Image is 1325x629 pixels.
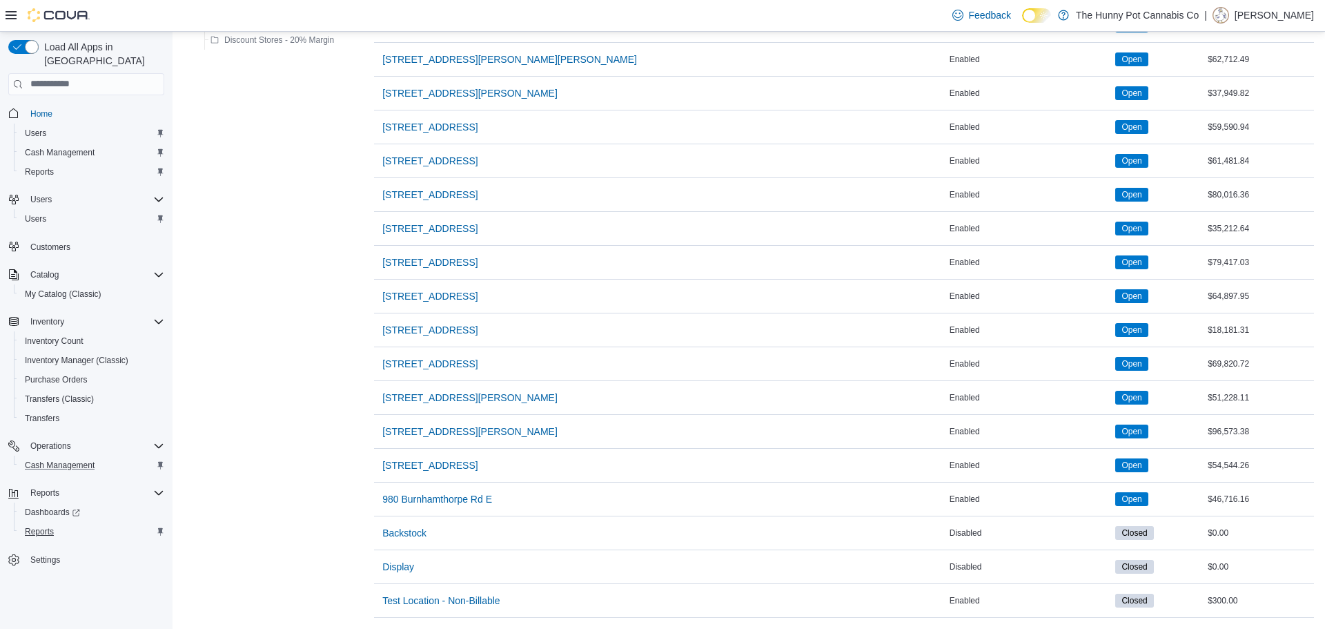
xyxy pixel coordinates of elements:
[1205,389,1314,406] div: $51,228.11
[14,143,170,162] button: Cash Management
[1205,423,1314,440] div: $96,573.38
[1121,53,1141,66] span: Open
[382,52,637,66] span: [STREET_ADDRESS][PERSON_NAME][PERSON_NAME]
[382,120,478,134] span: [STREET_ADDRESS]
[25,289,101,300] span: My Catalog (Classic)
[1121,256,1141,269] span: Open
[25,191,57,208] button: Users
[1115,526,1153,540] span: Closed
[25,128,46,139] span: Users
[14,522,170,541] button: Reports
[14,284,170,304] button: My Catalog (Classic)
[14,389,170,409] button: Transfers (Classic)
[19,352,134,369] a: Inventory Manager (Classic)
[377,249,483,276] button: [STREET_ADDRESS]
[947,288,1113,304] div: Enabled
[947,254,1113,271] div: Enabled
[25,147,95,158] span: Cash Management
[1121,493,1141,505] span: Open
[19,457,164,474] span: Cash Management
[377,181,483,209] button: [STREET_ADDRESS]
[14,162,170,182] button: Reports
[25,213,46,224] span: Users
[3,237,170,257] button: Customers
[947,186,1113,203] div: Enabled
[1115,492,1148,506] span: Open
[1121,188,1141,201] span: Open
[377,282,483,310] button: [STREET_ADDRESS]
[382,391,558,405] span: [STREET_ADDRESS][PERSON_NAME]
[19,371,164,388] span: Purchase Orders
[377,46,642,73] button: [STREET_ADDRESS][PERSON_NAME][PERSON_NAME]
[377,384,563,412] button: [STREET_ADDRESS][PERSON_NAME]
[382,222,478,235] span: [STREET_ADDRESS]
[947,356,1113,372] div: Enabled
[969,8,1011,22] span: Feedback
[1022,8,1051,23] input: Dark Mode
[19,144,164,161] span: Cash Management
[25,485,164,501] span: Reports
[14,409,170,428] button: Transfers
[19,504,164,521] span: Dashboards
[25,105,164,122] span: Home
[1205,356,1314,372] div: $69,820.72
[377,79,563,107] button: [STREET_ADDRESS][PERSON_NAME]
[382,323,478,337] span: [STREET_ADDRESS]
[25,438,77,454] button: Operations
[30,194,52,205] span: Users
[1205,322,1314,338] div: $18,181.31
[30,441,71,452] span: Operations
[19,164,164,180] span: Reports
[25,239,76,255] a: Customers
[14,124,170,143] button: Users
[947,457,1113,474] div: Enabled
[8,98,164,606] nav: Complex example
[25,191,164,208] span: Users
[1205,153,1314,169] div: $61,481.84
[30,316,64,327] span: Inventory
[1115,357,1148,371] span: Open
[1213,7,1229,23] div: Dillon Marquez
[3,104,170,124] button: Home
[1121,459,1141,472] span: Open
[1121,391,1141,404] span: Open
[25,238,164,255] span: Customers
[14,456,170,475] button: Cash Management
[1121,155,1141,167] span: Open
[25,551,164,568] span: Settings
[382,188,478,202] span: [STREET_ADDRESS]
[30,108,52,119] span: Home
[947,153,1113,169] div: Enabled
[382,357,478,371] span: [STREET_ADDRESS]
[19,144,100,161] a: Cash Management
[19,164,59,180] a: Reports
[3,550,170,570] button: Settings
[25,106,58,122] a: Home
[25,485,65,501] button: Reports
[1205,254,1314,271] div: $79,417.03
[377,316,483,344] button: [STREET_ADDRESS]
[19,352,164,369] span: Inventory Manager (Classic)
[19,523,164,540] span: Reports
[30,487,59,499] span: Reports
[947,322,1113,338] div: Enabled
[377,519,432,547] button: Backstock
[3,190,170,209] button: Users
[382,86,558,100] span: [STREET_ADDRESS][PERSON_NAME]
[1115,120,1148,134] span: Open
[3,483,170,503] button: Reports
[377,452,483,479] button: [STREET_ADDRESS]
[19,523,59,540] a: Reports
[25,313,164,330] span: Inventory
[3,265,170,284] button: Catalog
[947,592,1113,609] div: Enabled
[19,391,164,407] span: Transfers (Classic)
[1121,358,1141,370] span: Open
[947,559,1113,575] div: Disabled
[19,286,164,302] span: My Catalog (Classic)
[1115,289,1148,303] span: Open
[382,458,478,472] span: [STREET_ADDRESS]
[3,436,170,456] button: Operations
[1115,391,1148,405] span: Open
